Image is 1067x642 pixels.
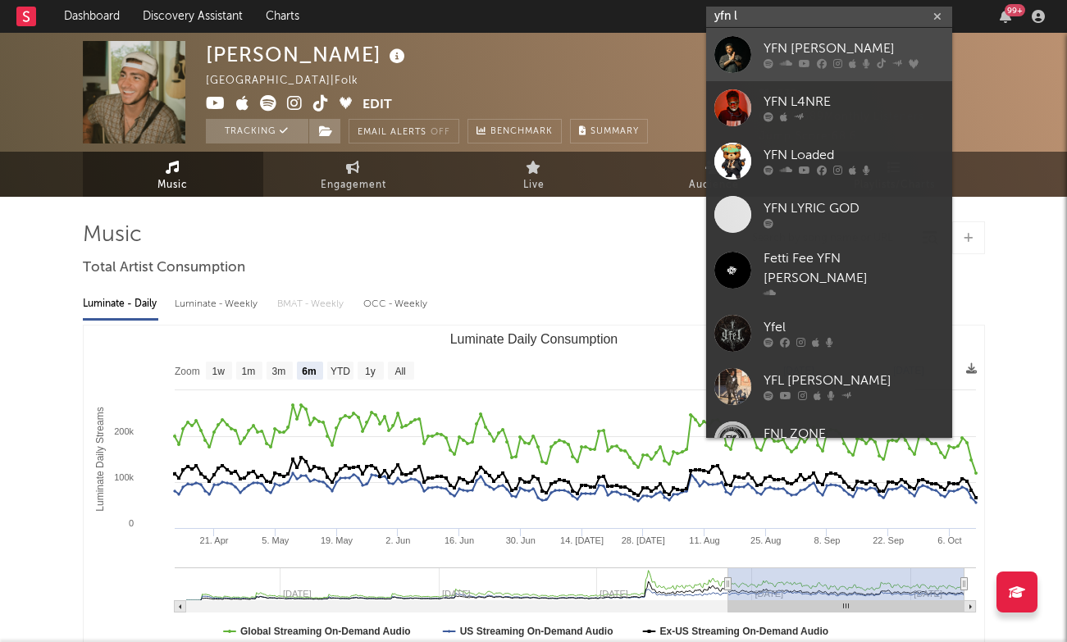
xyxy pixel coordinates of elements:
span: Summary [590,127,639,136]
text: 11. Aug [689,535,719,545]
a: YFN L4NRE [706,81,952,134]
span: Live [523,175,545,195]
text: 22. Sep [873,535,904,545]
text: 2. Jun [385,535,410,545]
text: 19. May [320,535,353,545]
text: 14. [DATE] [560,535,604,545]
div: YFN L4NRE [764,93,944,112]
a: Engagement [263,152,444,197]
text: 16. Jun [444,535,473,545]
a: FNL ZONE [706,413,952,467]
text: 28. [DATE] [621,535,664,545]
a: Fetti Fee YFN [PERSON_NAME] [706,241,952,307]
button: 99+ [1000,10,1011,23]
text: 1m [241,366,255,377]
text: Luminate Daily Streams [93,407,105,511]
div: YFN Loaded [764,146,944,166]
text: US Streaming On-Demand Audio [459,626,613,637]
text: Zoom [175,366,200,377]
text: 6m [302,366,316,377]
div: [GEOGRAPHIC_DATA] | Folk [206,71,377,91]
a: YFL [PERSON_NAME] [706,360,952,413]
text: Ex-US Streaming On-Demand Audio [659,626,828,637]
text: 100k [114,472,134,482]
div: YFN LYRIC GOD [764,199,944,219]
a: Music [83,152,263,197]
text: All [394,366,405,377]
div: 99 + [1005,4,1025,16]
text: 1w [212,366,225,377]
div: YFN [PERSON_NAME] [764,39,944,59]
text: 200k [114,426,134,436]
div: [PERSON_NAME] [206,41,409,68]
div: Yfel [764,318,944,338]
em: Off [431,128,450,137]
button: Email AlertsOff [349,119,459,143]
div: OCC - Weekly [363,290,429,318]
a: Benchmark [467,119,562,143]
span: Audience [689,175,739,195]
a: YFN LYRIC GOD [706,188,952,241]
div: Luminate - Daily [83,290,158,318]
text: 8. Sep [814,535,840,545]
div: Fetti Fee YFN [PERSON_NAME] [764,249,944,289]
text: 21. Apr [199,535,228,545]
text: 30. Jun [505,535,535,545]
a: YFN [PERSON_NAME] [706,28,952,81]
text: 1y [365,366,376,377]
text: 25. Aug [750,535,781,545]
div: YFL [PERSON_NAME] [764,371,944,391]
span: Engagement [321,175,386,195]
text: YTD [330,366,349,377]
button: Edit [363,95,392,116]
div: Luminate - Weekly [175,290,261,318]
a: Yfel [706,307,952,360]
text: 3m [271,366,285,377]
input: Search for artists [706,7,952,27]
button: Tracking [206,119,308,143]
text: 5. May [262,535,290,545]
span: Total Artist Consumption [83,258,245,278]
span: Music [157,175,188,195]
a: Live [444,152,624,197]
text: Global Streaming On-Demand Audio [240,626,411,637]
a: YFN Loaded [706,134,952,188]
a: Audience [624,152,805,197]
span: Benchmark [490,122,553,142]
text: Luminate Daily Consumption [449,332,618,346]
div: FNL ZONE [764,425,944,444]
text: 6. Oct [937,535,961,545]
text: 0 [128,518,133,528]
button: Summary [570,119,648,143]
